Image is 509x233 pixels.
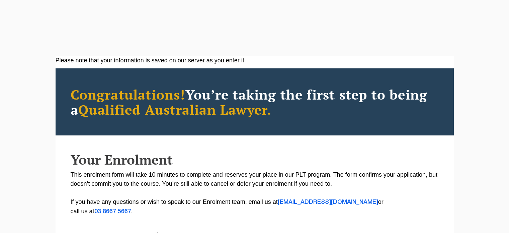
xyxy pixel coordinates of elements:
[78,101,272,118] span: Qualified Australian Lawyer.
[71,170,439,216] p: This enrolment form will take 10 minutes to complete and reserves your place in our PLT program. ...
[94,209,131,214] a: 03 8667 5667
[278,199,378,205] a: [EMAIL_ADDRESS][DOMAIN_NAME]
[56,56,454,65] div: Please note that your information is saved on our server as you enter it.
[71,152,439,167] h2: Your Enrolment
[71,87,439,117] h2: You’re taking the first step to being a
[71,85,185,103] span: Congratulations!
